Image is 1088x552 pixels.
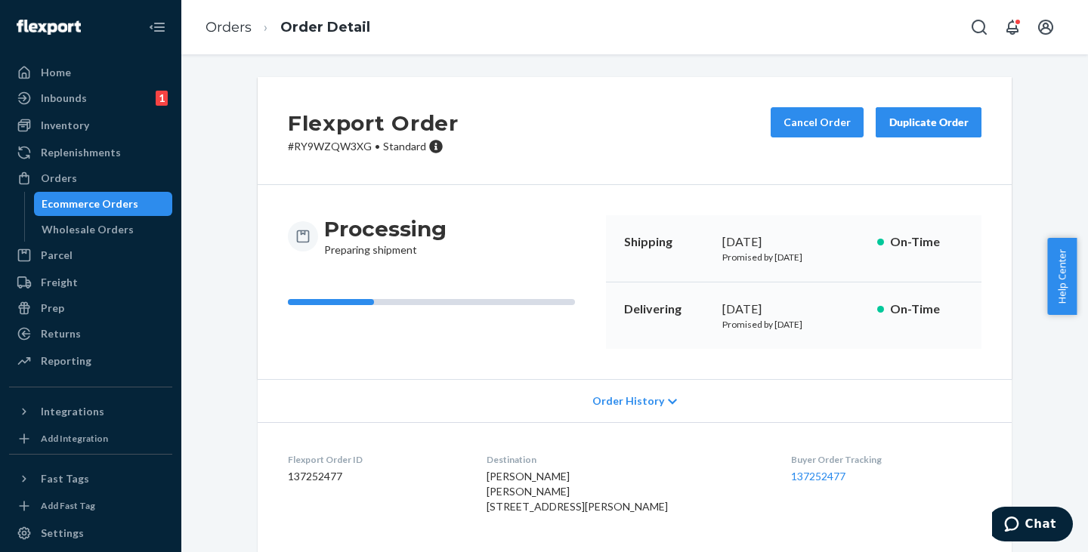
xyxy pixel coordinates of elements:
[288,107,459,139] h2: Flexport Order
[9,270,172,295] a: Freight
[1031,12,1061,42] button: Open account menu
[324,215,447,242] h3: Processing
[9,296,172,320] a: Prep
[9,349,172,373] a: Reporting
[41,248,73,263] div: Parcel
[41,145,121,160] div: Replenishments
[288,139,459,154] p: # RY9WZQW3XG
[487,470,668,513] span: [PERSON_NAME] [PERSON_NAME] [STREET_ADDRESS][PERSON_NAME]
[142,12,172,42] button: Close Navigation
[288,453,462,466] dt: Flexport Order ID
[964,12,994,42] button: Open Search Box
[9,86,172,110] a: Inbounds1
[722,233,865,251] div: [DATE]
[791,470,845,483] a: 137252477
[9,497,172,515] a: Add Fast Tag
[41,118,89,133] div: Inventory
[9,467,172,491] button: Fast Tags
[156,91,168,106] div: 1
[592,393,664,409] span: Order History
[889,115,969,130] div: Duplicate Order
[791,453,981,466] dt: Buyer Order Tracking
[41,526,84,541] div: Settings
[41,432,108,445] div: Add Integration
[722,318,865,331] p: Promised by [DATE]
[280,19,370,35] a: Order Detail
[722,301,865,318] div: [DATE]
[41,404,104,419] div: Integrations
[41,91,87,106] div: Inbounds
[42,222,134,237] div: Wholesale Orders
[41,499,95,512] div: Add Fast Tag
[9,140,172,165] a: Replenishments
[9,166,172,190] a: Orders
[375,140,380,153] span: •
[771,107,864,137] button: Cancel Order
[41,275,78,290] div: Freight
[9,521,172,545] a: Settings
[41,326,81,341] div: Returns
[41,171,77,186] div: Orders
[624,233,710,251] p: Shipping
[41,65,71,80] div: Home
[487,453,768,466] dt: Destination
[34,217,173,242] a: Wholesale Orders
[41,471,89,486] div: Fast Tags
[890,233,963,251] p: On-Time
[9,60,172,85] a: Home
[1047,238,1077,315] button: Help Center
[876,107,981,137] button: Duplicate Order
[624,301,710,318] p: Delivering
[324,215,447,257] div: Preparing shipment
[9,322,172,346] a: Returns
[193,5,382,50] ol: breadcrumbs
[41,353,91,369] div: Reporting
[41,301,64,316] div: Prep
[890,301,963,318] p: On-Time
[42,196,138,211] div: Ecommerce Orders
[722,251,865,264] p: Promised by [DATE]
[9,243,172,267] a: Parcel
[288,469,462,484] dd: 137252477
[9,430,172,448] a: Add Integration
[9,399,172,424] button: Integrations
[34,192,173,216] a: Ecommerce Orders
[383,140,426,153] span: Standard
[9,113,172,137] a: Inventory
[17,20,81,35] img: Flexport logo
[992,507,1073,544] iframe: Opens a widget where you can chat to one of our agents
[997,12,1028,42] button: Open notifications
[206,19,252,35] a: Orders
